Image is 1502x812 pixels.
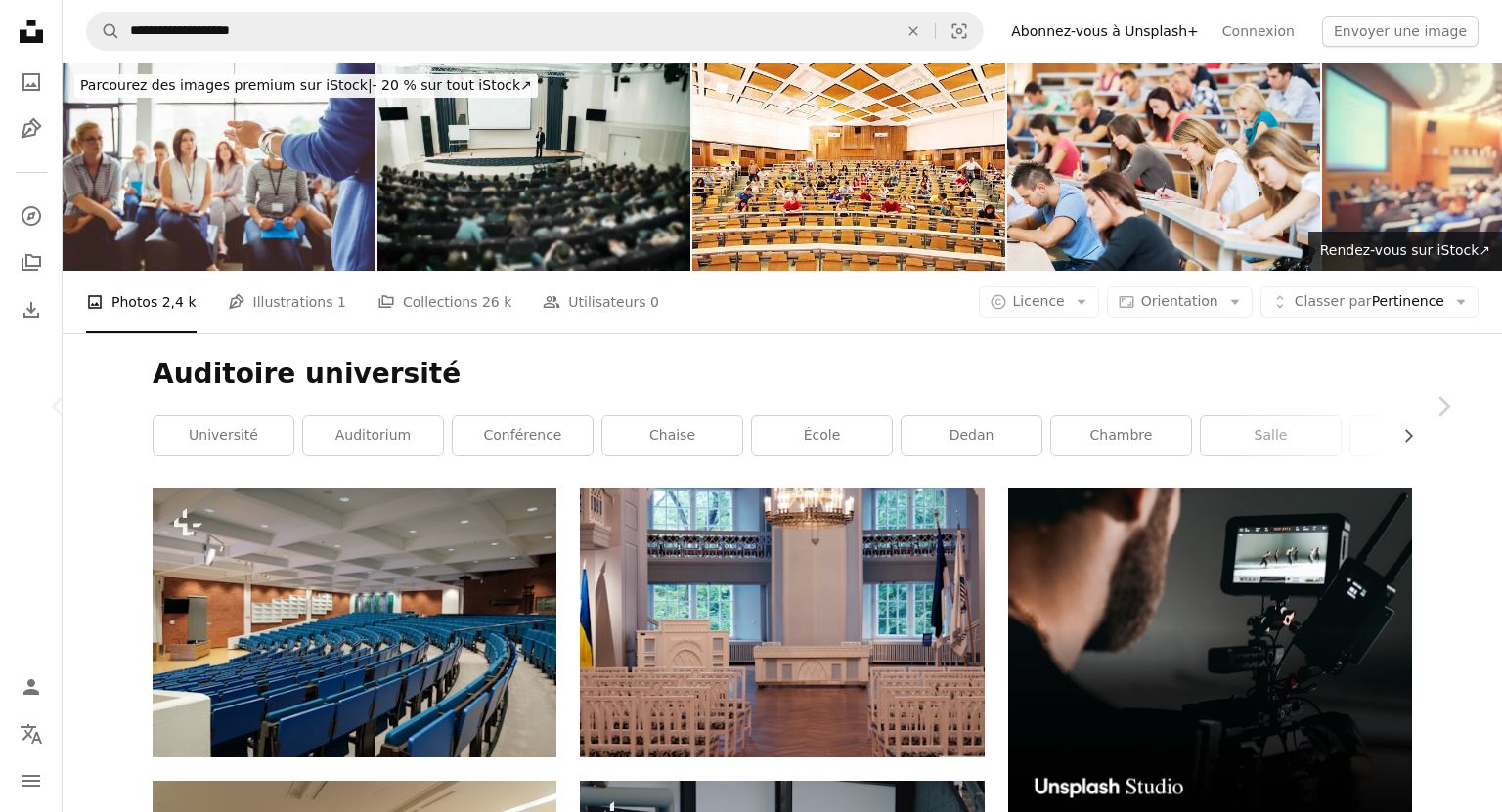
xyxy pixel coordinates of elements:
[12,667,51,706] a: Connexion / S’inscrire
[580,613,984,630] a: une chambre avec un grand lustre et des chaises
[1295,292,1444,312] span: Pertinence
[482,291,511,313] span: 26 k
[1013,293,1065,309] span: Licence
[453,416,593,455] a: conférence
[1320,242,1490,258] span: Rendez-vous sur iStock ↗
[892,13,935,50] button: Effacer
[153,357,1412,392] h1: Auditoire université
[650,291,659,313] span: 0
[377,271,511,333] a: Collections 26 k
[86,12,984,51] form: Rechercher des visuels sur tout le site
[1007,63,1320,271] img: Grand groupe d'étudiants écrivant en ordinateur portable.
[1211,16,1306,47] a: Connexion
[12,243,51,282] a: Collections
[1308,232,1502,271] a: Rendez-vous sur iStock↗
[1107,286,1253,318] button: Orientation
[1295,293,1372,309] span: Classer par
[377,63,690,271] img: Conférencier au Congrès d’affaires et de la présentation. Public de la salle de conférence
[1051,416,1191,455] a: chambre
[1260,286,1479,318] button: Classer parPertinence
[1201,416,1341,455] a: salle
[303,416,443,455] a: auditorium
[1350,416,1490,455] a: mobilier
[80,77,373,93] span: Parcourez des images premium sur iStock |
[602,416,742,455] a: chaise
[936,13,983,50] button: Recherche de visuels
[1322,16,1479,47] button: Envoyer une image
[580,488,984,756] img: une chambre avec un grand lustre et des chaises
[979,286,1099,318] button: Licence
[12,714,51,753] button: Langue
[87,13,120,50] button: Rechercher sur Unsplash
[12,196,51,235] a: Explorer
[154,416,293,455] a: université
[228,271,346,333] a: Illustrations 1
[12,109,51,149] a: Illustrations
[752,416,892,455] a: école
[153,613,556,630] a: un grand auditorium avec des rangées de chaises bleues
[337,291,346,313] span: 1
[692,63,1005,271] img: Amphithéâtre de l'université de nombreux étudiants faisant un examen.
[12,290,51,329] a: Historique de téléchargement
[63,63,550,109] a: Parcourez des images premium sur iStock|- 20 % sur tout iStock↗
[12,63,51,102] a: Photos
[1385,313,1502,500] a: Suivant
[153,488,556,756] img: un grand auditorium avec des rangées de chaises bleues
[543,271,659,333] a: Utilisateurs 0
[63,63,375,271] img: Groupe adressage de haut-parleurs de femelles
[902,416,1041,455] a: dedan
[80,77,532,93] span: - 20 % sur tout iStock ↗
[1141,293,1218,309] span: Orientation
[999,16,1211,47] a: Abonnez-vous à Unsplash+
[12,761,51,800] button: Menu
